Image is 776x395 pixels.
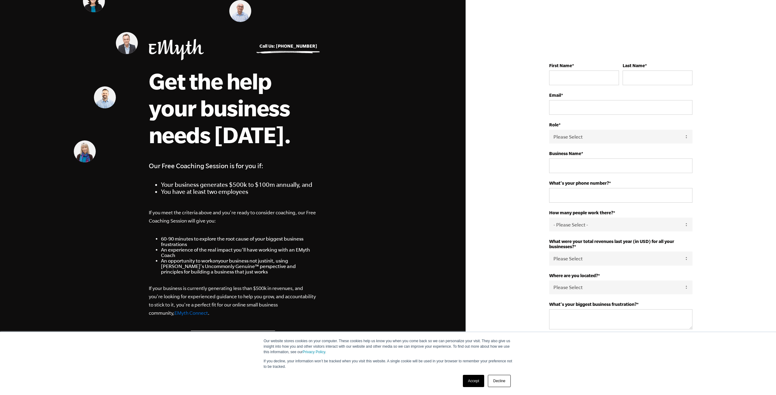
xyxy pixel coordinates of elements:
[264,358,513,369] p: If you decline, your information won’t be tracked when you visit this website. A single cookie wi...
[303,350,325,354] a: Privacy Policy
[174,310,208,316] a: EMyth Connect
[74,140,96,162] img: Mary Rydman, EMyth Business Coach
[116,32,138,54] img: Nick Lawler, EMyth Business Coach
[94,86,116,108] img: Matt Pierce, EMyth Business Coach
[264,338,513,355] p: Our website stores cookies on your computer. These cookies help us know you when you come back so...
[549,180,609,186] strong: What's your phone number?
[149,39,204,60] img: EMyth
[549,210,613,215] strong: How many people work there?
[549,151,581,156] strong: Business Name
[161,188,317,195] li: You have at least two employees
[149,67,316,148] h1: Get the help your business needs [DATE].
[549,302,637,307] strong: What's your biggest business frustration?
[149,208,317,225] p: If you meet the criteria above and you're ready to consider coaching, our Free Coaching Session w...
[549,92,561,98] strong: Email
[549,239,674,249] strong: What were your total revenues last year (in USD) for all your businesses?
[259,43,317,49] a: Call Us: [PHONE_NUMBER]
[149,284,317,317] p: If your business is currently generating less than $500k in revenues, and you're looking for expe...
[213,258,218,263] em: on
[161,181,317,188] li: Your business generates $500k to $100m annually, and
[549,273,598,278] strong: Where are you located?
[161,258,317,274] li: An opportunity to work your business not just it, using [PERSON_NAME]'s Uncommonly Genuine™ persp...
[623,63,645,68] strong: Last Name
[463,375,485,387] a: Accept
[161,236,317,247] li: 60-90 minutes to explore the root cause of your biggest business frustrations
[161,247,317,258] li: An experience of the real impact you'll have working with an EMyth Coach
[549,122,559,127] strong: Role
[149,160,317,171] h4: Our Free Coaching Session is for you if:
[549,63,572,68] strong: First Name
[266,258,270,263] em: in
[488,375,510,387] a: Decline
